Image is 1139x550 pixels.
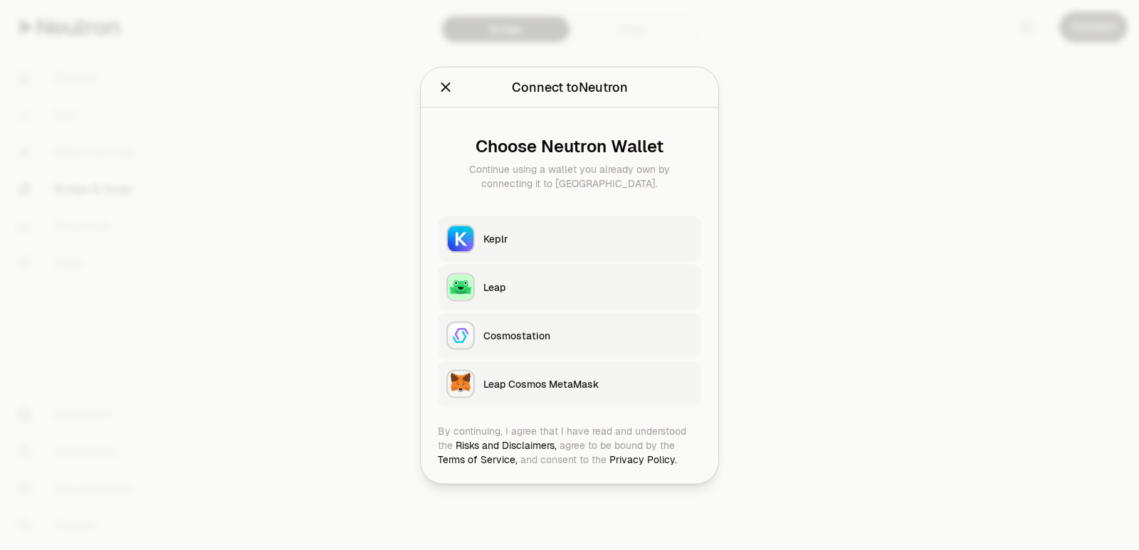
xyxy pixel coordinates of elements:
[448,274,473,300] img: Leap
[438,264,701,310] button: LeapLeap
[456,438,557,451] a: Risks and Disclaimers,
[609,453,677,465] a: Privacy Policy.
[483,376,693,391] div: Leap Cosmos MetaMask
[438,77,453,97] button: Close
[449,162,690,190] div: Continue using a wallet you already own by connecting it to [GEOGRAPHIC_DATA].
[448,226,473,251] img: Keplr
[483,280,693,294] div: Leap
[448,371,473,396] img: Leap Cosmos MetaMask
[483,328,693,342] div: Cosmostation
[438,312,701,358] button: CosmostationCosmostation
[438,361,701,406] button: Leap Cosmos MetaMaskLeap Cosmos MetaMask
[438,216,701,261] button: KeplrKeplr
[438,453,518,465] a: Terms of Service,
[449,136,690,156] div: Choose Neutron Wallet
[512,77,628,97] div: Connect to Neutron
[438,423,701,466] div: By continuing, I agree that I have read and understood the agree to be bound by the and consent t...
[483,231,693,245] div: Keplr
[448,322,473,348] img: Cosmostation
